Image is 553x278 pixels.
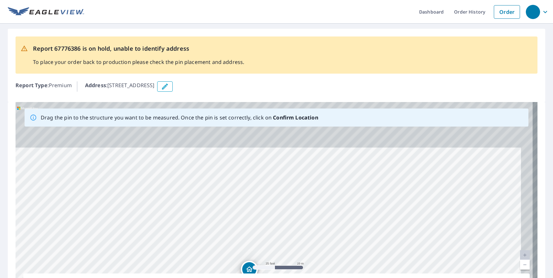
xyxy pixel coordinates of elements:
a: Current Level 20, Zoom Out [520,260,530,270]
a: Current Level 20, Zoom In Disabled [520,250,530,260]
b: Confirm Location [273,114,318,121]
p: Report 67776386 is on hold, unable to identify address [33,44,244,53]
b: Report Type [16,82,48,89]
p: Drag the pin to the structure you want to be measured. Once the pin is set correctly, click on [41,114,318,121]
img: EV Logo [8,7,84,17]
p: : Premium [16,81,72,92]
p: : [STREET_ADDRESS] [85,81,155,92]
p: To place your order back to production please check the pin placement and address. [33,58,244,66]
b: Address [85,82,106,89]
a: Order [494,5,520,19]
